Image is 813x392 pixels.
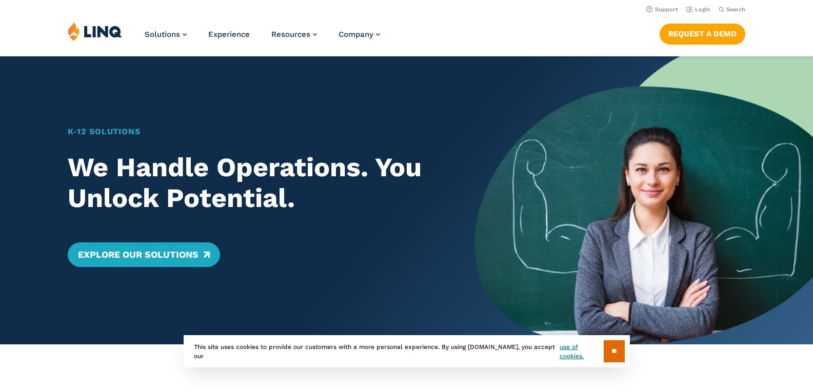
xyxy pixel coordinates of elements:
a: Company [339,30,380,39]
a: Login [686,6,710,13]
button: Open Search Bar [719,6,745,13]
span: Solutions [145,30,180,39]
a: use of cookies. [560,342,603,361]
div: This site uses cookies to provide our customers with a more personal experience. By using [DOMAIN... [184,335,630,367]
nav: Button Navigation [660,22,745,44]
a: Experience [208,30,250,39]
a: Solutions [145,30,187,39]
img: LINQ | K‑12 Software [68,22,122,41]
a: Support [646,6,678,13]
nav: Primary Navigation [145,22,380,55]
span: Resources [271,30,310,39]
h2: We Handle Operations. You Unlock Potential. [68,152,441,214]
h1: K‑12 Solutions [68,126,441,138]
span: Search [726,6,745,13]
a: Request a Demo [660,24,745,44]
img: Home Banner [474,56,813,344]
span: Company [339,30,373,39]
a: Resources [271,30,317,39]
a: Explore Our Solutions [68,242,220,267]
